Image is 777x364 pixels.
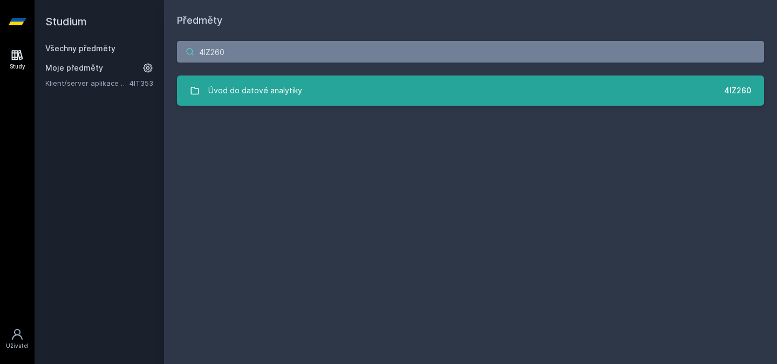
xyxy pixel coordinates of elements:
[2,322,32,355] a: Uživatel
[177,41,764,63] input: Název nebo ident předmětu…
[177,75,764,106] a: Úvod do datové analytiky 4IZ260
[10,63,25,71] div: Study
[129,79,153,87] a: 4IT353
[177,13,764,28] h1: Předměty
[724,85,751,96] div: 4IZ260
[208,80,302,101] div: Úvod do datové analytiky
[6,342,29,350] div: Uživatel
[2,43,32,76] a: Study
[45,44,115,53] a: Všechny předměty
[45,63,103,73] span: Moje předměty
[45,78,129,88] a: Klient/server aplikace v [GEOGRAPHIC_DATA]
